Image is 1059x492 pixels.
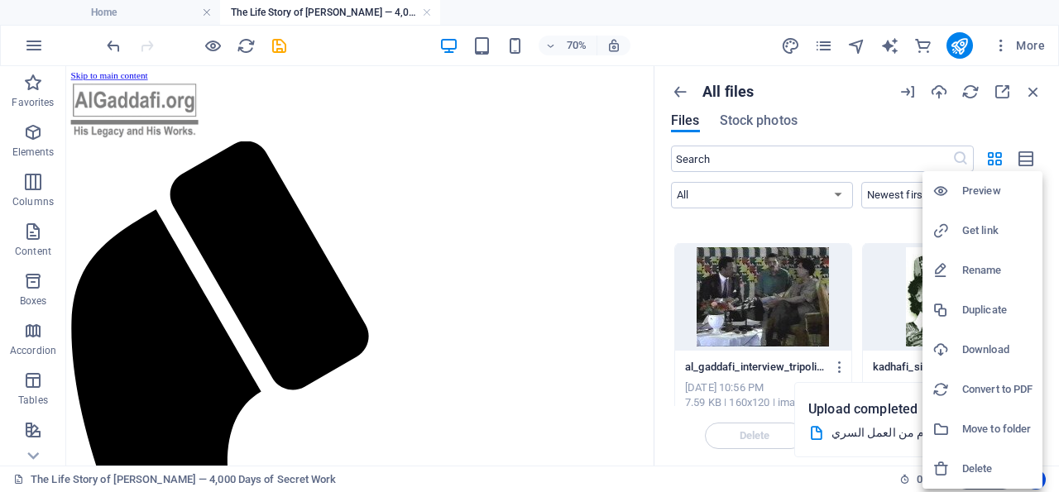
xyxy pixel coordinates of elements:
[962,260,1033,280] h6: Rename
[962,459,1033,479] h6: Delete
[962,300,1033,320] h6: Duplicate
[962,380,1033,399] h6: Convert to PDF
[7,7,117,21] a: Skip to main content
[962,221,1033,241] h6: Get link
[962,340,1033,360] h6: Download
[962,181,1033,201] h6: Preview
[962,419,1033,439] h6: Move to folder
